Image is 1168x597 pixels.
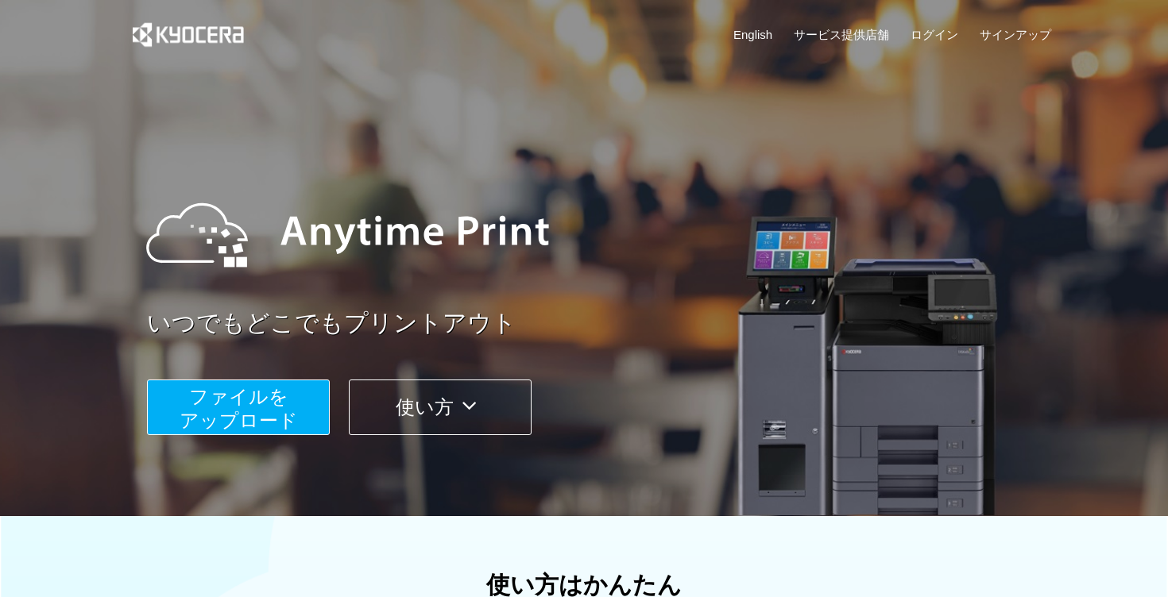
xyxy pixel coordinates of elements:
a: サインアップ [980,26,1051,43]
a: いつでもどこでもプリントアウト [147,306,1061,341]
button: ファイルを​​アップロード [147,379,330,435]
button: 使い方 [349,379,532,435]
span: ファイルを ​​アップロード [180,386,298,431]
a: English [733,26,772,43]
a: ログイン [911,26,958,43]
a: サービス提供店舗 [794,26,889,43]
